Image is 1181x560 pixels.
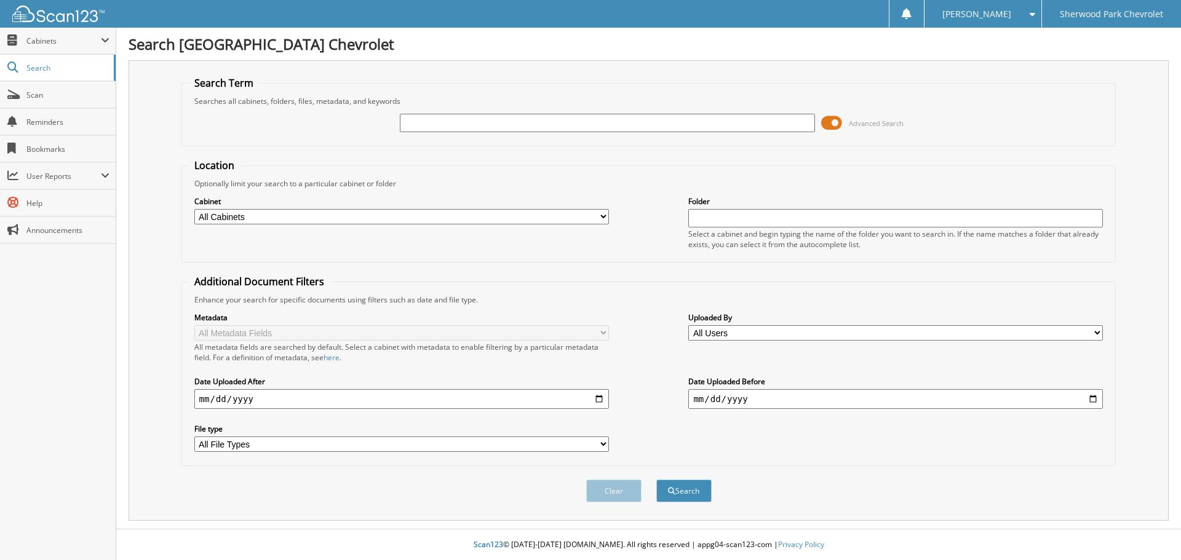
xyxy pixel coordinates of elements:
div: © [DATE]-[DATE] [DOMAIN_NAME]. All rights reserved | appg04-scan123-com | [116,530,1181,560]
span: Cabinets [26,36,101,46]
img: scan123-logo-white.svg [12,6,105,22]
label: Cabinet [194,196,609,207]
span: Sherwood Park Chevrolet [1060,10,1163,18]
legend: Search Term [188,76,260,90]
span: Bookmarks [26,144,109,154]
span: Scan [26,90,109,100]
iframe: Chat Widget [1119,501,1181,560]
label: Date Uploaded Before [688,376,1103,387]
div: Optionally limit your search to a particular cabinet or folder [188,178,1110,189]
label: Uploaded By [688,312,1103,323]
span: Search [26,63,108,73]
div: Enhance your search for specific documents using filters such as date and file type. [188,294,1110,305]
a: here [324,352,340,363]
legend: Location [188,159,241,172]
a: Privacy Policy [778,539,824,550]
span: Advanced Search [849,119,904,128]
label: File type [194,424,609,434]
div: Select a cabinet and begin typing the name of the folder you want to search in. If the name match... [688,229,1103,250]
button: Search [656,479,712,502]
span: User Reports [26,171,101,181]
label: Date Uploaded After [194,376,609,387]
span: Reminders [26,117,109,127]
label: Folder [688,196,1103,207]
button: Clear [586,479,642,502]
span: Scan123 [474,539,503,550]
div: All metadata fields are searched by default. Select a cabinet with metadata to enable filtering b... [194,342,609,363]
input: start [194,389,609,409]
span: Help [26,198,109,208]
span: Announcements [26,225,109,235]
div: Searches all cabinets, folders, files, metadata, and keywords [188,96,1110,106]
input: end [688,389,1103,409]
h1: Search [GEOGRAPHIC_DATA] Chevrolet [129,34,1169,54]
span: [PERSON_NAME] [942,10,1011,18]
label: Metadata [194,312,609,323]
legend: Additional Document Filters [188,275,330,288]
